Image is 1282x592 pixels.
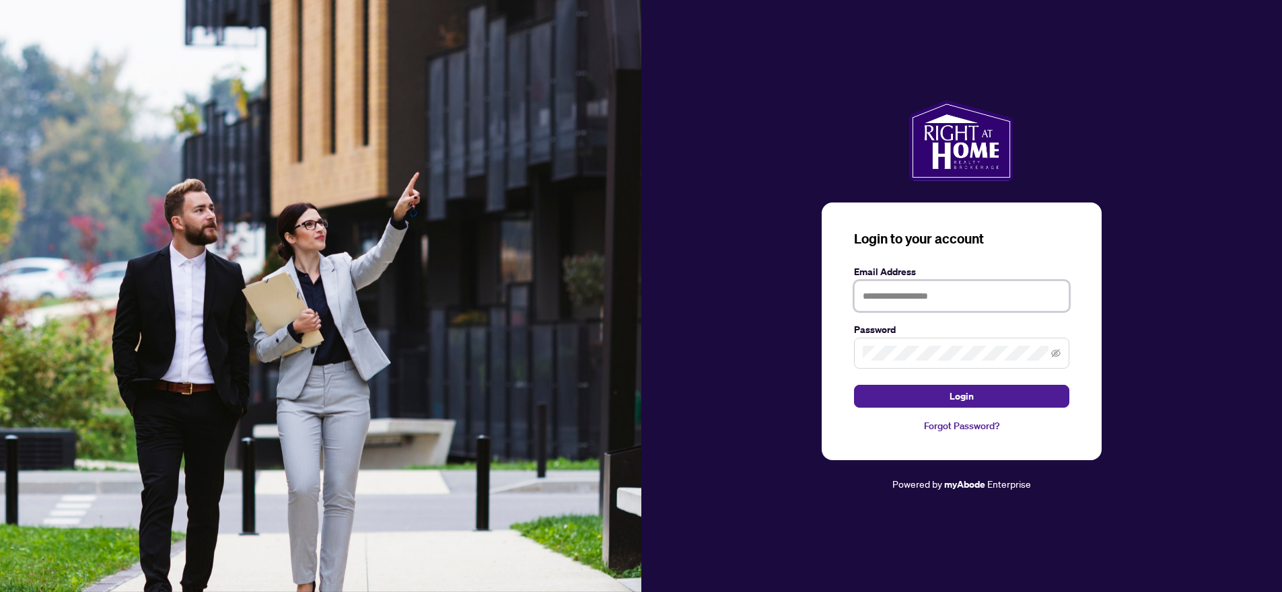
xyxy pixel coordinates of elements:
[1051,348,1061,358] span: eye-invisible
[892,478,942,490] span: Powered by
[854,322,1069,337] label: Password
[854,385,1069,408] button: Login
[987,478,1031,490] span: Enterprise
[854,418,1069,433] a: Forgot Password?
[944,477,985,492] a: myAbode
[854,264,1069,279] label: Email Address
[854,229,1069,248] h3: Login to your account
[909,100,1013,181] img: ma-logo
[950,385,974,407] span: Login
